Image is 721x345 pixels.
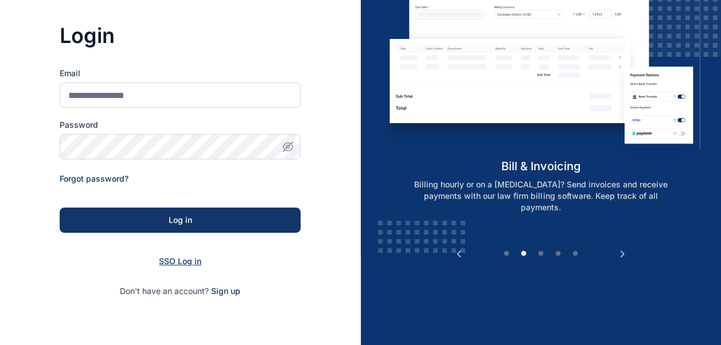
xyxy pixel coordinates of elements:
[159,256,201,266] a: SSO Log in
[552,248,564,260] button: 4
[211,285,240,297] span: Sign up
[535,248,547,260] button: 3
[381,158,700,174] h5: bill & invoicing
[394,179,688,213] p: Billing hourly or on a [MEDICAL_DATA]? Send invoices and receive payments with our law firm billi...
[518,248,529,260] button: 2
[60,24,301,47] h3: Login
[453,248,465,260] button: Previous
[60,119,301,131] label: Password
[60,174,128,183] a: Forgot password?
[501,248,512,260] button: 1
[78,214,282,226] div: Log in
[211,286,240,296] a: Sign up
[617,248,628,260] button: Next
[60,285,301,297] p: Don't have an account?
[570,248,581,260] button: 5
[60,68,301,79] label: Email
[60,207,301,233] button: Log in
